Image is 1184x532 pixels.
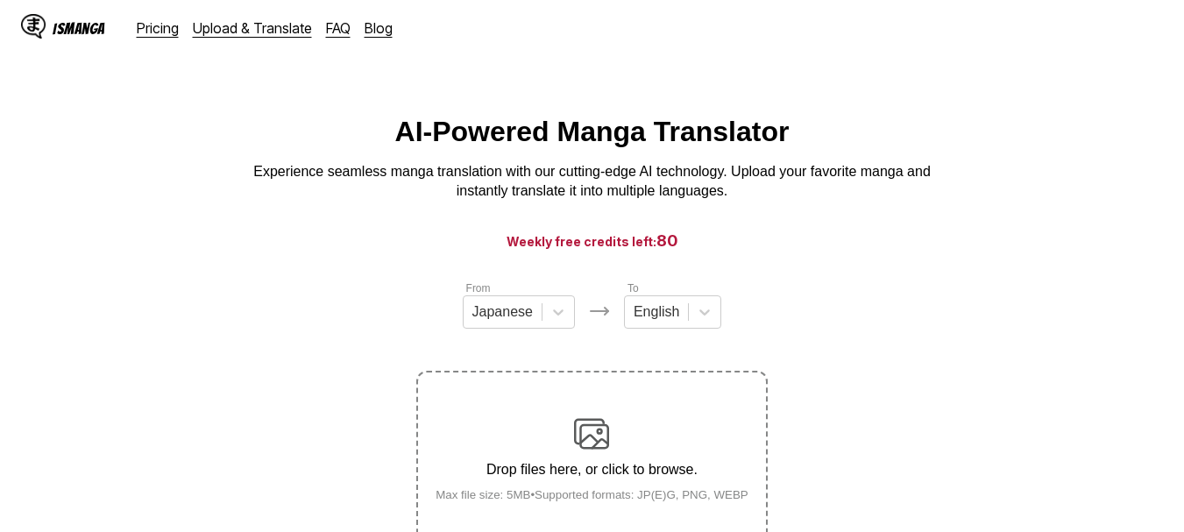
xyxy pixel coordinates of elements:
div: IsManga [53,20,105,37]
a: Blog [365,19,393,37]
a: Upload & Translate [193,19,312,37]
p: Drop files here, or click to browse. [422,462,762,478]
label: From [466,282,491,294]
a: FAQ [326,19,351,37]
h1: AI-Powered Manga Translator [395,116,790,148]
h3: Weekly free credits left: [42,230,1142,252]
a: IsManga LogoIsManga [21,14,137,42]
a: Pricing [137,19,179,37]
span: 80 [656,231,678,250]
label: To [627,282,639,294]
small: Max file size: 5MB • Supported formats: JP(E)G, PNG, WEBP [422,488,762,501]
img: Languages icon [589,301,610,322]
p: Experience seamless manga translation with our cutting-edge AI technology. Upload your favorite m... [242,162,943,202]
img: IsManga Logo [21,14,46,39]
